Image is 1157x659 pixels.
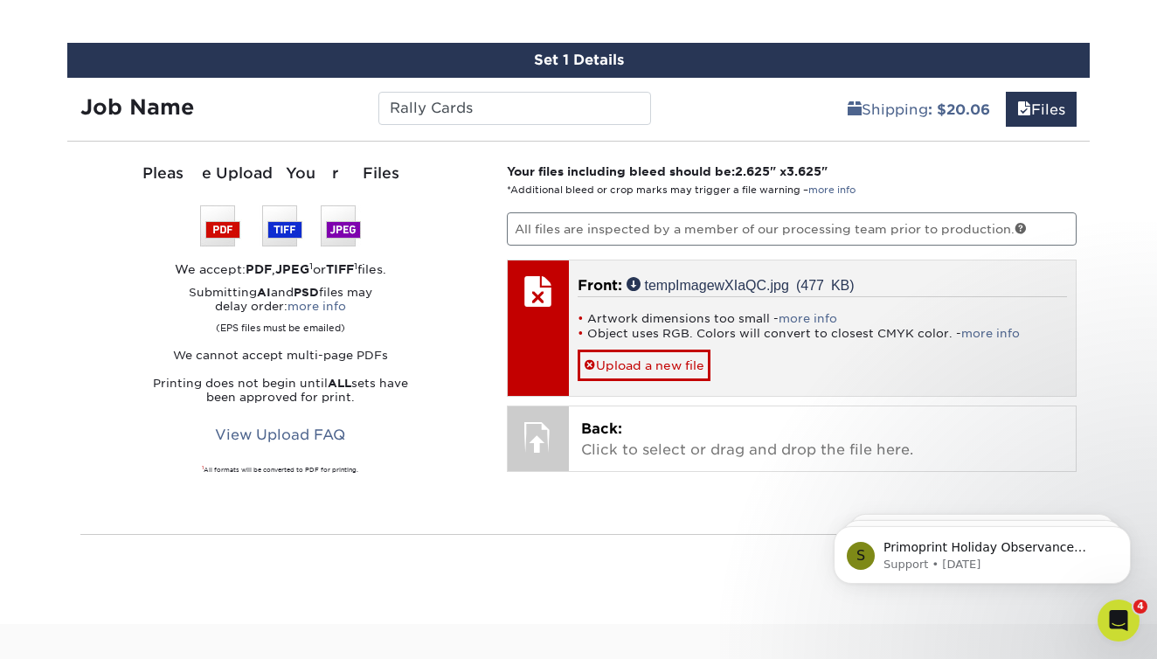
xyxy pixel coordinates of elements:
span: 3.625 [786,164,821,178]
span: 4 [1133,600,1147,614]
a: more info [808,184,856,196]
strong: PSD [294,286,319,299]
sup: 1 [309,260,313,271]
span: 2.625 [735,164,770,178]
li: Object uses RGB. Colors will convert to closest CMYK color. - [578,326,1068,341]
a: more info [779,312,837,325]
a: Files [1006,92,1077,127]
sup: 1 [202,465,204,470]
iframe: Intercom live chat [1098,600,1140,642]
span: Back: [581,420,622,437]
p: Printing does not begin until sets have been approved for print. [80,377,481,405]
a: more info [288,300,346,313]
div: We accept: , or files. [80,260,481,278]
iframe: Intercom notifications message [807,489,1157,612]
sup: 1 [354,260,357,271]
a: Shipping: $20.06 [836,92,1001,127]
p: Message from Support, sent 20w ago [76,67,301,83]
span: Primoprint Holiday Observance Please note that our customer service and production departments wi... [76,51,299,256]
strong: JPEG [275,262,309,276]
strong: AI [257,286,271,299]
strong: Job Name [80,94,194,120]
small: (EPS files must be emailed) [216,314,345,335]
small: *Additional bleed or crop marks may trigger a file warning – [507,184,856,196]
span: files [1017,101,1031,118]
a: Upload a new file [578,350,710,380]
a: tempImagewXIaQC.jpg (477 KB) [627,277,855,291]
p: We cannot accept multi-page PDFs [80,349,481,363]
strong: ALL [328,377,351,390]
li: Artwork dimensions too small - [578,311,1068,326]
div: All formats will be converted to PDF for printing. [80,466,481,475]
img: We accept: PSD, TIFF, or JPEG (JPG) [200,205,361,246]
p: Click to select or drag and drop the file here. [581,419,1064,461]
span: shipping [848,101,862,118]
div: Please Upload Your Files [80,163,481,185]
a: View Upload FAQ [204,419,357,452]
div: Set 1 Details [67,43,1090,78]
p: All files are inspected by a member of our processing team prior to production. [507,212,1077,246]
b: : $20.06 [928,101,990,118]
input: Enter a job name [378,92,650,125]
p: Submitting and files may delay order: [80,286,481,335]
strong: TIFF [326,262,354,276]
strong: PDF [246,262,272,276]
strong: Your files including bleed should be: " x " [507,164,828,178]
a: more info [961,327,1020,340]
span: Front: [578,277,622,294]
